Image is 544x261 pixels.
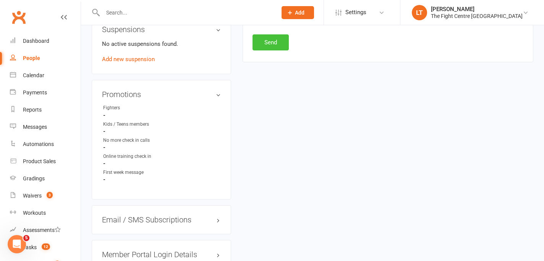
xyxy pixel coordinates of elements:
div: Messages [23,124,47,130]
a: Reports [10,101,81,118]
div: Gradings [23,175,45,182]
div: Product Sales [23,158,56,164]
span: 12 [42,243,50,250]
span: Settings [345,4,366,21]
strong: - [103,112,221,119]
a: Calendar [10,67,81,84]
a: Workouts [10,204,81,222]
div: Fighters [103,104,166,112]
div: Waivers [23,193,42,199]
a: Gradings [10,170,81,187]
div: People [23,55,40,61]
div: First week message [103,169,166,176]
div: Payments [23,89,47,96]
a: Payments [10,84,81,101]
div: Automations [23,141,54,147]
div: LT [412,5,427,20]
a: Automations [10,136,81,153]
div: Dashboard [23,38,49,44]
div: Calendar [23,72,44,78]
strong: - [103,128,221,135]
span: 5 [23,235,29,241]
a: People [10,50,81,67]
button: Send [253,34,289,50]
strong: - [103,144,221,151]
div: Workouts [23,210,46,216]
div: No more check in calls [103,137,166,144]
div: The Fight Centre [GEOGRAPHIC_DATA] [431,13,523,19]
a: Assessments [10,222,81,239]
div: Assessments [23,227,61,233]
strong: - [103,160,221,167]
a: Waivers 3 [10,187,81,204]
h3: Promotions [102,90,221,99]
span: Add [295,10,304,16]
iframe: Intercom live chat [8,235,26,253]
a: Clubworx [9,8,28,27]
h3: Email / SMS Subscriptions [102,216,221,224]
div: Tasks [23,244,37,250]
h3: Member Portal Login Details [102,250,221,259]
a: Dashboard [10,32,81,50]
p: No active suspensions found. [102,39,221,49]
a: Product Sales [10,153,81,170]
strong: - [103,176,221,183]
div: Online training check in [103,153,166,160]
div: Reports [23,107,42,113]
input: Search... [100,7,272,18]
span: 3 [47,192,53,198]
h3: Suspensions [102,25,221,34]
div: [PERSON_NAME] [431,6,523,13]
a: Messages [10,118,81,136]
div: Kids / Teens members [103,121,166,128]
a: Add new suspension [102,56,155,63]
button: Add [282,6,314,19]
a: Tasks 12 [10,239,81,256]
